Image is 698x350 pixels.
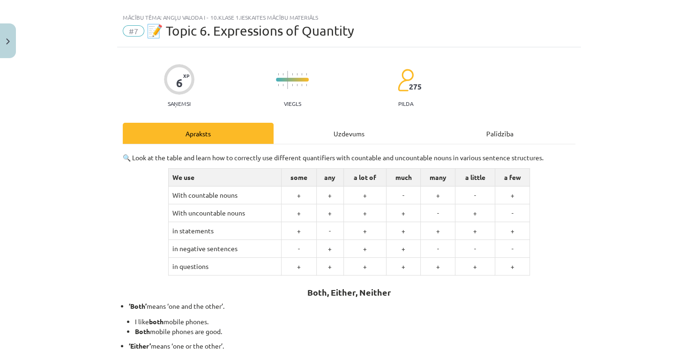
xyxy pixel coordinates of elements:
img: icon-short-line-57e1e144782c952c97e751825c79c345078a6d821885a25fce030b3d8c18986b.svg [292,73,293,75]
td: - [316,222,343,240]
td: + [343,186,386,204]
td: - [386,186,420,204]
td: in questions [168,258,282,276]
td: + [282,258,317,276]
td: + [282,222,317,240]
img: icon-long-line-d9ea69661e0d244f92f715978eff75569469978d946b2353a9bb055b3ed8787d.svg [287,71,288,89]
div: 6 [176,76,183,89]
td: + [343,258,386,276]
div: Mācību tēma: Angļu valoda i - 10.klase 1.ieskaites mācību materiāls [123,14,575,21]
td: a lot of [343,169,386,186]
td: - [420,204,455,222]
img: icon-short-line-57e1e144782c952c97e751825c79c345078a6d821885a25fce030b3d8c18986b.svg [278,84,279,86]
img: icon-short-line-57e1e144782c952c97e751825c79c345078a6d821885a25fce030b3d8c18986b.svg [306,73,307,75]
td: + [316,204,343,222]
td: + [420,258,455,276]
div: Palīdzība [424,123,575,144]
td: + [455,258,495,276]
td: + [420,186,455,204]
img: icon-short-line-57e1e144782c952c97e751825c79c345078a6d821885a25fce030b3d8c18986b.svg [301,73,302,75]
img: icon-short-line-57e1e144782c952c97e751825c79c345078a6d821885a25fce030b3d8c18986b.svg [297,84,297,86]
img: icon-short-line-57e1e144782c952c97e751825c79c345078a6d821885a25fce030b3d8c18986b.svg [306,84,307,86]
div: Uzdevums [274,123,424,144]
td: + [386,240,420,258]
td: - [495,240,530,258]
td: many [420,169,455,186]
img: icon-short-line-57e1e144782c952c97e751825c79c345078a6d821885a25fce030b3d8c18986b.svg [301,84,302,86]
li: mobile phones are good. [135,327,575,336]
td: + [455,222,495,240]
td: + [386,204,420,222]
td: any [316,169,343,186]
td: in negative sentences [168,240,282,258]
td: a few [495,169,530,186]
td: + [316,258,343,276]
img: icon-short-line-57e1e144782c952c97e751825c79c345078a6d821885a25fce030b3d8c18986b.svg [282,84,283,86]
td: + [386,222,420,240]
td: + [343,222,386,240]
span: 📝 Topic 6. Expressions of Quantity [147,23,354,38]
td: in statements [168,222,282,240]
strong: Both, Either, Neither [307,287,391,298]
p: Saņemsi [164,100,194,107]
strong: ‘Both’ [129,302,147,310]
div: Apraksts [123,123,274,144]
td: With uncountable nouns [168,204,282,222]
td: With countable nouns [168,186,282,204]
p: Viegls [284,100,301,107]
td: - [282,240,317,258]
td: + [316,186,343,204]
strong: Both [135,327,150,335]
img: icon-short-line-57e1e144782c952c97e751825c79c345078a6d821885a25fce030b3d8c18986b.svg [278,73,279,75]
td: much [386,169,420,186]
span: 275 [409,82,422,91]
strong: ‘Either’ [129,342,151,350]
p: pilda [398,100,413,107]
td: We use [168,169,282,186]
img: icon-short-line-57e1e144782c952c97e751825c79c345078a6d821885a25fce030b3d8c18986b.svg [292,84,293,86]
td: + [495,186,530,204]
img: icon-close-lesson-0947bae3869378f0d4975bcd49f059093ad1ed9edebbc8119c70593378902aed.svg [6,38,10,45]
td: some [282,169,317,186]
td: - [495,204,530,222]
span: #7 [123,25,144,37]
td: - [420,240,455,258]
td: + [282,204,317,222]
strong: both [149,317,163,326]
td: + [495,222,530,240]
td: + [455,204,495,222]
img: icon-short-line-57e1e144782c952c97e751825c79c345078a6d821885a25fce030b3d8c18986b.svg [297,73,297,75]
li: I like mobile phones. [135,317,575,327]
td: + [343,240,386,258]
td: + [316,240,343,258]
td: + [343,204,386,222]
td: a little [455,169,495,186]
img: students-c634bb4e5e11cddfef0936a35e636f08e4e9abd3cc4e673bd6f9a4125e45ecb1.svg [397,68,414,92]
td: + [386,258,420,276]
td: + [420,222,455,240]
td: - [455,186,495,204]
img: icon-short-line-57e1e144782c952c97e751825c79c345078a6d821885a25fce030b3d8c18986b.svg [282,73,283,75]
span: XP [183,73,189,78]
td: + [495,258,530,276]
td: + [282,186,317,204]
p: means ‘one and the other’. [129,301,575,311]
p: 🔍 Look at the table and learn how to correctly use different quantifiers with countable and uncou... [123,153,575,163]
td: - [455,240,495,258]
